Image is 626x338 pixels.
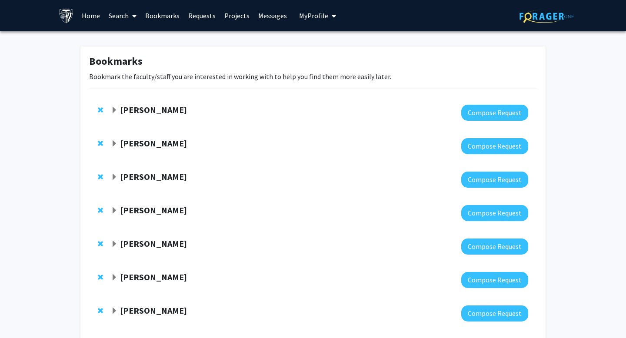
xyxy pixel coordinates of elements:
[461,205,528,221] button: Compose Request to Stephen Baylin
[461,305,528,321] button: Compose Request to Jenell Coleman
[111,274,118,281] span: Expand Tian-Li Wang Bookmark
[120,272,187,282] strong: [PERSON_NAME]
[184,0,220,31] a: Requests
[98,173,103,180] span: Remove Christina Vincent from bookmarks
[111,308,118,315] span: Expand Jenell Coleman Bookmark
[254,0,291,31] a: Messages
[120,205,187,215] strong: [PERSON_NAME]
[98,207,103,214] span: Remove Stephen Baylin from bookmarks
[89,71,537,82] p: Bookmark the faculty/staff you are interested in working with to help you find them more easily l...
[461,172,528,188] button: Compose Request to Christina Vincent
[77,0,104,31] a: Home
[98,106,103,113] span: Remove Scott Blackman from bookmarks
[89,55,537,68] h1: Bookmarks
[98,307,103,314] span: Remove Jenell Coleman from bookmarks
[461,138,528,154] button: Compose Request to Meredith Atkinson
[120,305,187,316] strong: [PERSON_NAME]
[120,138,187,149] strong: [PERSON_NAME]
[104,0,141,31] a: Search
[98,140,103,147] span: Remove Meredith Atkinson from bookmarks
[519,10,574,23] img: ForagerOne Logo
[111,140,118,147] span: Expand Meredith Atkinson Bookmark
[98,274,103,281] span: Remove Tian-Li Wang from bookmarks
[120,238,187,249] strong: [PERSON_NAME]
[111,241,118,248] span: Expand Cindy Cai Bookmark
[141,0,184,31] a: Bookmarks
[461,239,528,255] button: Compose Request to Cindy Cai
[98,240,103,247] span: Remove Cindy Cai from bookmarks
[461,105,528,121] button: Compose Request to Scott Blackman
[461,272,528,288] button: Compose Request to Tian-Li Wang
[220,0,254,31] a: Projects
[111,207,118,214] span: Expand Stephen Baylin Bookmark
[299,11,328,20] span: My Profile
[120,171,187,182] strong: [PERSON_NAME]
[111,174,118,181] span: Expand Christina Vincent Bookmark
[120,104,187,115] strong: [PERSON_NAME]
[59,8,74,23] img: Johns Hopkins University Logo
[111,107,118,114] span: Expand Scott Blackman Bookmark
